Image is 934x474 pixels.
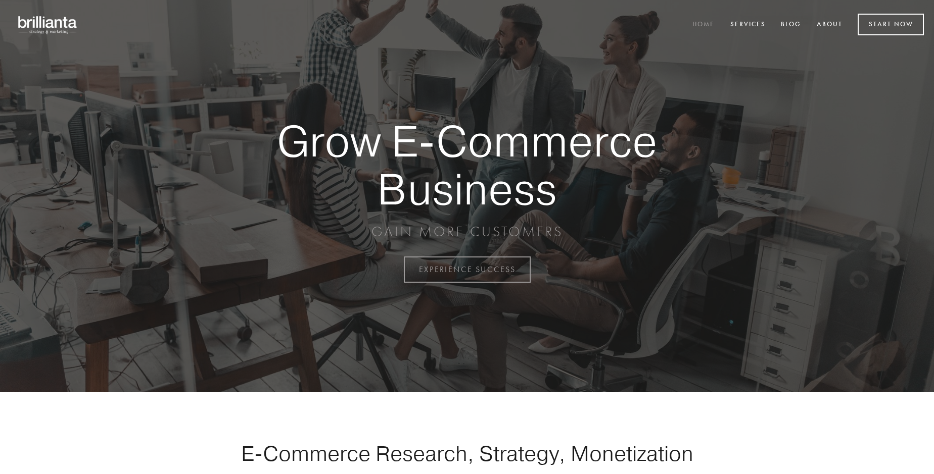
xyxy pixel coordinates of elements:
p: GAIN MORE CUSTOMERS [242,223,692,241]
a: Start Now [858,14,924,35]
a: About [810,17,849,33]
h1: E-Commerce Research, Strategy, Monetization [209,441,725,466]
a: EXPERIENCE SUCCESS [404,256,531,283]
a: Services [724,17,772,33]
img: brillianta - research, strategy, marketing [10,10,86,39]
a: Blog [774,17,808,33]
strong: Grow E-Commerce Business [242,117,692,213]
a: Home [686,17,721,33]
